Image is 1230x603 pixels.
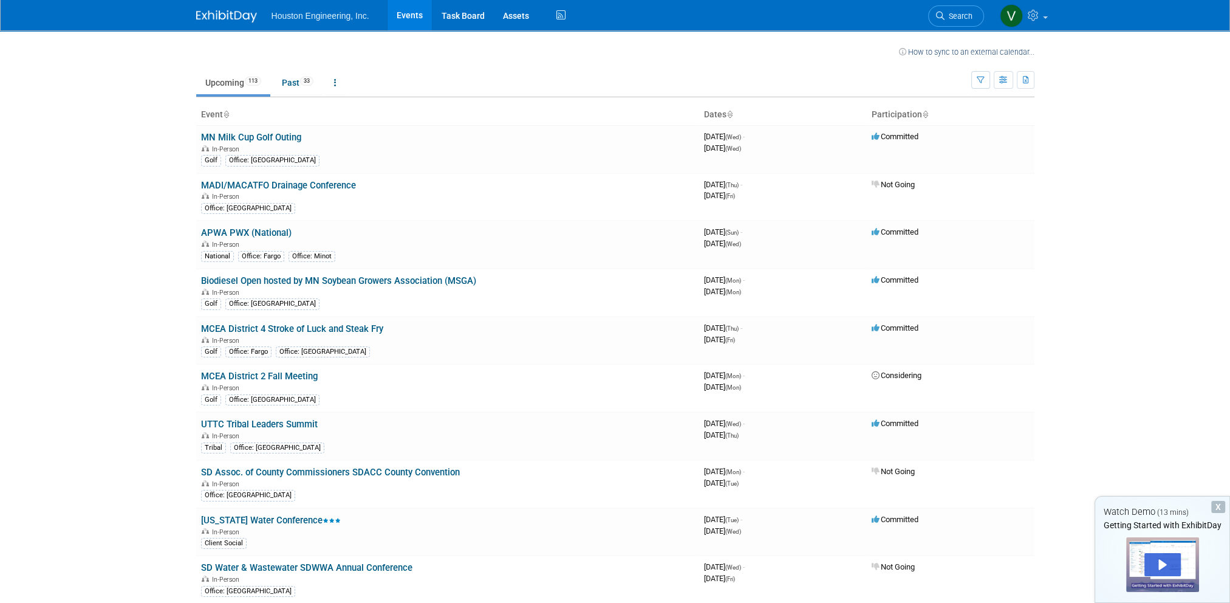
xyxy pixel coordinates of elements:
[1000,4,1023,27] img: Vanessa Hove
[201,251,234,262] div: National
[1095,506,1229,519] div: Watch Demo
[201,490,295,501] div: Office: [GEOGRAPHIC_DATA]
[725,241,741,247] span: (Wed)
[201,180,356,191] a: MADI/MACATFO Drainage Conference
[740,227,742,236] span: -
[201,203,295,214] div: Office: [GEOGRAPHIC_DATA]
[201,155,221,166] div: Golf
[201,275,476,286] a: Biodiesel Open hosted by MN Soybean Growers Association (MSGA)
[201,395,221,405] div: Golf
[212,241,243,249] span: In-Person
[201,132,301,143] a: MN Milk Cup Golf Outing
[725,576,735,582] span: (Fri)
[872,180,915,189] span: Not Going
[201,298,221,309] div: Golf
[743,132,745,141] span: -
[212,528,243,536] span: In-Person
[201,586,295,597] div: Office: [GEOGRAPHIC_DATA]
[704,430,739,439] span: [DATE]
[201,346,221,357] div: Golf
[725,480,739,487] span: (Tue)
[725,517,739,523] span: (Tue)
[212,337,243,345] span: In-Person
[867,105,1034,125] th: Participation
[704,239,741,248] span: [DATE]
[289,251,335,262] div: Office: Minot
[272,11,369,21] span: Houston Engineering, Inc.
[201,515,341,526] a: [US_STATE] Water Conference
[725,528,741,535] span: (Wed)
[704,419,745,428] span: [DATE]
[202,241,209,247] img: In-Person Event
[201,443,226,453] div: Tribal
[238,251,284,262] div: Office: Fargo
[872,275,918,284] span: Committed
[725,432,739,439] span: (Thu)
[872,132,918,141] span: Committed
[704,515,742,524] span: [DATE]
[704,143,741,153] span: [DATE]
[872,515,918,524] span: Committed
[725,373,741,379] span: (Mon)
[725,182,739,188] span: (Thu)
[872,227,918,236] span: Committed
[704,467,745,476] span: [DATE]
[743,419,745,428] span: -
[230,443,324,453] div: Office: [GEOGRAPHIC_DATA]
[740,323,742,333] span: -
[704,335,735,344] span: [DATE]
[212,576,243,584] span: In-Person
[740,515,742,524] span: -
[202,432,209,438] img: In-Person Event
[928,5,984,27] a: Search
[212,145,243,153] span: In-Person
[201,538,247,549] div: Client Social
[196,10,257,22] img: ExhibitDay
[922,109,928,119] a: Sort by Participation Type
[1095,519,1229,531] div: Getting Started with ExhibitDay
[726,109,733,119] a: Sort by Start Date
[725,384,741,391] span: (Mon)
[743,562,745,571] span: -
[225,155,319,166] div: Office: [GEOGRAPHIC_DATA]
[704,478,739,488] span: [DATE]
[201,371,318,382] a: MCEA District 2 Fall Meeting
[725,277,741,284] span: (Mon)
[202,289,209,295] img: In-Person Event
[223,109,229,119] a: Sort by Event Name
[1157,508,1189,517] span: (13 mins)
[300,77,313,86] span: 33
[225,298,319,309] div: Office: [GEOGRAPHIC_DATA]
[201,419,318,430] a: UTTC Tribal Leaders Summit
[872,467,915,476] span: Not Going
[704,227,742,236] span: [DATE]
[202,193,209,199] img: In-Person Event
[725,325,739,332] span: (Thu)
[196,105,699,125] th: Event
[704,287,741,296] span: [DATE]
[201,227,292,238] a: APWA PWX (National)
[743,275,745,284] span: -
[202,337,209,343] img: In-Person Event
[725,134,741,140] span: (Wed)
[704,275,745,284] span: [DATE]
[704,191,735,200] span: [DATE]
[1144,553,1181,576] div: Play
[725,289,741,295] span: (Mon)
[704,382,741,391] span: [DATE]
[872,419,918,428] span: Committed
[725,564,741,571] span: (Wed)
[202,576,209,582] img: In-Person Event
[196,71,270,94] a: Upcoming113
[201,467,460,478] a: SD Assoc. of County Commissioners SDACC County Convention
[725,469,741,475] span: (Mon)
[699,105,867,125] th: Dates
[725,145,741,152] span: (Wed)
[899,47,1034,57] a: How to sync to an external calendar...
[872,562,915,571] span: Not Going
[704,574,735,583] span: [DATE]
[945,12,972,21] span: Search
[201,323,383,334] a: MCEA District 4 Stroke of Luck and Steak Fry
[245,77,261,86] span: 113
[276,346,370,357] div: Office: [GEOGRAPHIC_DATA]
